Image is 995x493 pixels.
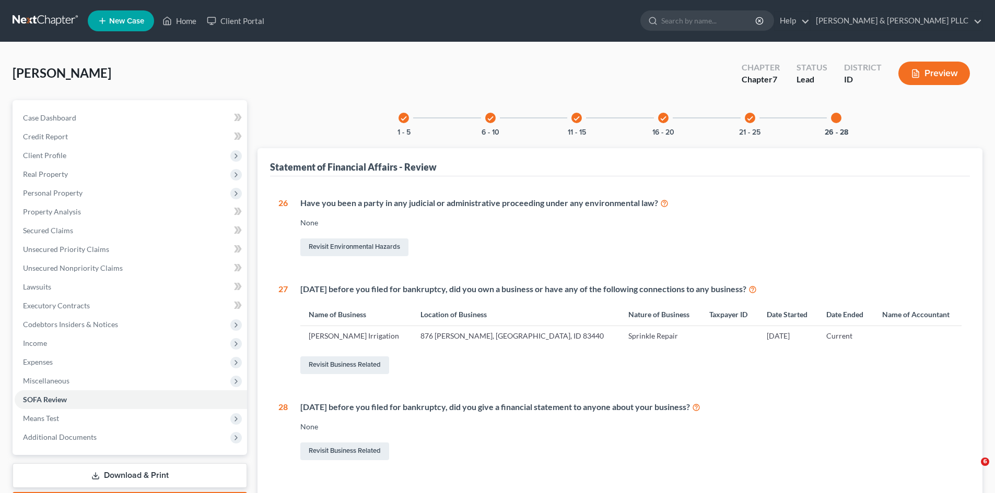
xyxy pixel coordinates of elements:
[300,238,408,256] a: Revisit Environmental Hazards
[15,259,247,278] a: Unsecured Nonpriority Claims
[278,401,288,462] div: 28
[15,109,247,127] a: Case Dashboard
[300,326,412,346] td: [PERSON_NAME] Irrigation
[278,197,288,258] div: 26
[13,463,247,488] a: Download & Print
[23,339,47,347] span: Income
[15,278,247,296] a: Lawsuits
[300,356,389,374] a: Revisit Business Related
[797,74,827,86] div: Lead
[487,115,494,122] i: check
[23,376,69,385] span: Miscellaneous
[278,283,288,376] div: 27
[844,62,882,74] div: District
[23,414,59,423] span: Means Test
[981,458,989,466] span: 6
[701,303,758,326] th: Taxpayer ID
[300,401,962,413] div: [DATE] before you filed for bankruptcy, did you give a financial statement to anyone about your b...
[746,115,754,122] i: check
[23,395,67,404] span: SOFA Review
[811,11,982,30] a: [PERSON_NAME] & [PERSON_NAME] PLLC
[412,303,621,326] th: Location of Business
[300,303,412,326] th: Name of Business
[300,283,962,295] div: [DATE] before you filed for bankruptcy, did you own a business or have any of the following conne...
[23,226,73,235] span: Secured Claims
[568,129,586,136] button: 11 - 15
[300,442,389,460] a: Revisit Business Related
[23,357,53,366] span: Expenses
[825,129,848,136] button: 26 - 28
[109,17,144,25] span: New Case
[874,303,962,326] th: Name of Accountant
[573,115,580,122] i: check
[660,115,667,122] i: check
[412,326,621,346] td: 876 [PERSON_NAME], [GEOGRAPHIC_DATA], ID 83440
[23,282,51,291] span: Lawsuits
[652,129,674,136] button: 16 - 20
[742,62,780,74] div: Chapter
[482,129,499,136] button: 6 - 10
[959,458,985,483] iframe: Intercom live chat
[15,202,247,221] a: Property Analysis
[772,74,777,84] span: 7
[23,170,68,178] span: Real Property
[202,11,270,30] a: Client Portal
[818,303,874,326] th: Date Ended
[23,245,109,254] span: Unsecured Priority Claims
[661,11,757,30] input: Search by name...
[23,301,90,310] span: Executory Contracts
[300,218,962,228] div: None
[397,129,411,136] button: 1 - 5
[620,326,701,346] td: Sprinkle Repair
[15,390,247,409] a: SOFA Review
[270,161,437,173] div: Statement of Financial Affairs - Review
[15,296,247,315] a: Executory Contracts
[300,422,962,432] div: None
[620,303,701,326] th: Nature of Business
[844,74,882,86] div: ID
[23,113,76,122] span: Case Dashboard
[23,132,68,141] span: Credit Report
[400,115,407,122] i: check
[23,188,83,197] span: Personal Property
[775,11,810,30] a: Help
[23,151,66,160] span: Client Profile
[15,221,247,240] a: Secured Claims
[739,129,760,136] button: 21 - 25
[818,326,874,346] td: Current
[157,11,202,30] a: Home
[23,263,123,272] span: Unsecured Nonpriority Claims
[300,197,962,209] div: Have you been a party in any judicial or administrative proceeding under any environmental law?
[898,62,970,85] button: Preview
[742,74,780,86] div: Chapter
[758,326,818,346] td: [DATE]
[13,65,111,80] span: [PERSON_NAME]
[15,127,247,146] a: Credit Report
[23,320,118,329] span: Codebtors Insiders & Notices
[758,303,818,326] th: Date Started
[797,62,827,74] div: Status
[15,240,247,259] a: Unsecured Priority Claims
[23,207,81,216] span: Property Analysis
[23,432,97,441] span: Additional Documents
